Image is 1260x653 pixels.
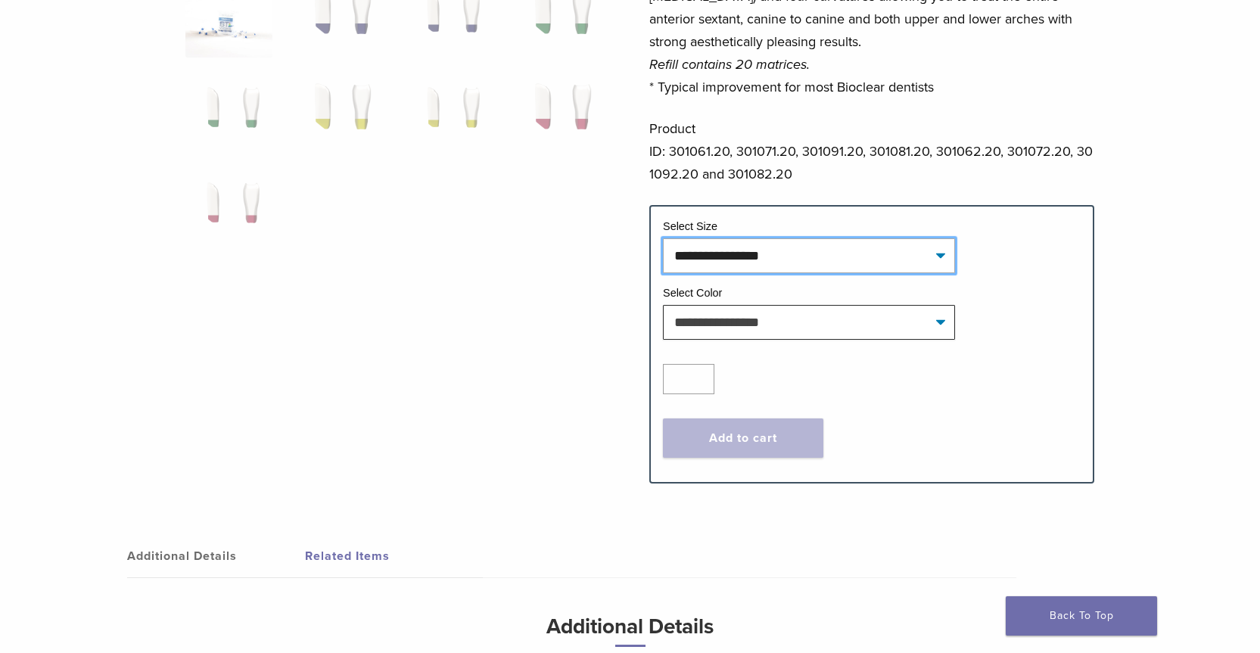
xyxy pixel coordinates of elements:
[649,117,1094,185] p: Product ID: 301061.20, 301071.20, 301091.20, 301081.20, 301062.20, 301072.20, 301092.20 and 30108...
[515,77,602,153] img: BT Matrix Series - Image 8
[663,220,717,232] label: Select Size
[127,535,305,577] a: Additional Details
[185,173,272,248] img: BT Matrix Series - Image 9
[1006,596,1157,636] a: Back To Top
[305,535,483,577] a: Related Items
[406,77,493,153] img: BT Matrix Series - Image 7
[663,418,823,458] button: Add to cart
[663,287,722,299] label: Select Color
[295,77,382,153] img: BT Matrix Series - Image 6
[185,77,272,153] img: BT Matrix Series - Image 5
[649,56,810,73] em: Refill contains 20 matrices.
